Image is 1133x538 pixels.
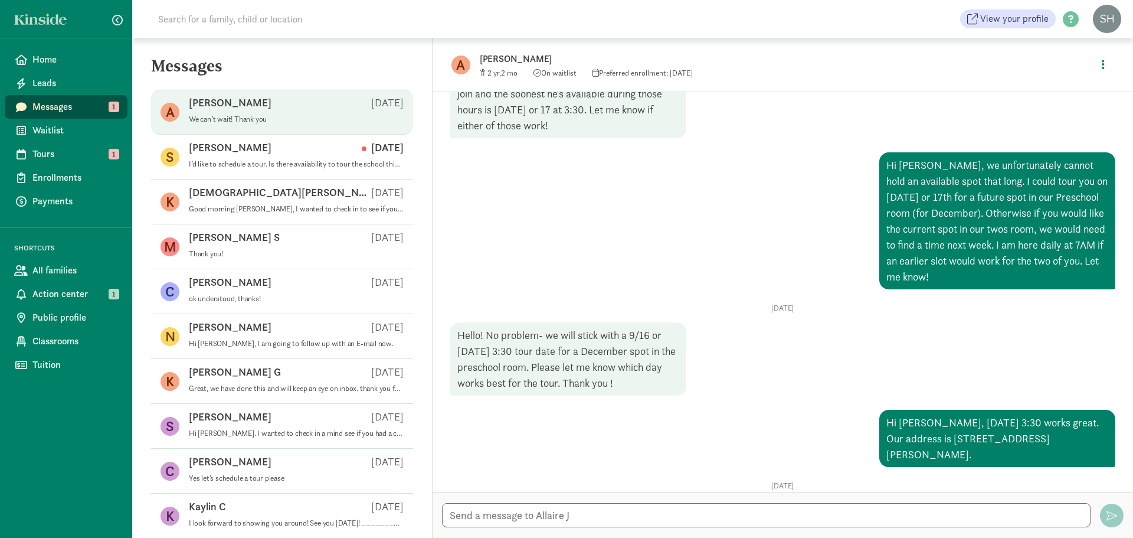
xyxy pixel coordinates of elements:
[32,76,118,90] span: Leads
[450,65,686,138] div: Hi! Ok my husband, [PERSON_NAME] wants to join and the soonest he’s available during those hours ...
[5,95,127,119] a: Messages 1
[5,119,127,142] a: Waitlist
[371,230,404,244] p: [DATE]
[189,159,404,169] p: I’d like to schedule a tour. Is there availability to tour the school this week?
[32,53,118,67] span: Home
[450,304,1115,313] p: [DATE]
[161,148,179,167] figure: S
[371,185,404,200] p: [DATE]
[189,384,404,393] p: Great, we have done this and will keep an eye on inbox. thank you for your help
[32,287,118,301] span: Action center
[501,68,518,78] span: 2
[189,500,226,514] p: Kaylin C
[189,204,404,214] p: Good morning [PERSON_NAME], I wanted to check in to see if you were hoping to enroll Ford? Or if ...
[161,417,179,436] figure: S
[450,322,686,396] div: Hello! No problem- we will stick with a 9/16 or [DATE] 3:30 tour date for a December spot in the ...
[32,263,118,278] span: All families
[5,282,127,306] a: Action center 1
[5,330,127,353] a: Classrooms
[5,48,127,71] a: Home
[5,259,127,282] a: All families
[109,149,119,159] span: 1
[161,327,179,346] figure: N
[371,275,404,289] p: [DATE]
[132,57,432,85] h5: Messages
[32,171,118,185] span: Enrollments
[109,102,119,112] span: 1
[189,115,404,124] p: We can’t wait! Thank you
[189,339,404,348] p: Hi [PERSON_NAME], I am going to follow up with an E-mail now.
[189,185,371,200] p: [DEMOGRAPHIC_DATA][PERSON_NAME]
[161,507,179,526] figure: K
[32,334,118,348] span: Classrooms
[371,410,404,424] p: [DATE]
[5,166,127,190] a: Enrollments
[161,193,179,211] figure: K
[32,311,118,325] span: Public profile
[161,103,179,122] figure: A
[487,68,501,78] span: 2
[480,51,852,67] p: [PERSON_NAME]
[5,190,127,213] a: Payments
[451,56,470,74] figure: A
[879,152,1115,289] div: Hi [PERSON_NAME], we unfortunately cannot hold an available spot that long. I could tour you on [...
[371,96,404,110] p: [DATE]
[161,372,179,391] figure: K
[189,230,280,244] p: [PERSON_NAME] S
[879,410,1115,467] div: Hi [PERSON_NAME], [DATE] 3:30 works great. Our address is [STREET_ADDRESS][PERSON_NAME].
[189,141,271,155] p: [PERSON_NAME]
[189,365,281,379] p: [PERSON_NAME] G
[161,462,179,481] figure: C
[189,519,404,528] p: I look forward to showing you around! See you [DATE]! ________________________________ From: Kins...
[5,306,127,330] a: Public profile
[371,320,404,334] p: [DATE]
[161,237,179,256] figure: M
[32,358,118,372] span: Tuition
[161,282,179,301] figure: C
[5,353,127,377] a: Tuition
[32,100,118,114] span: Messages
[32,123,118,138] span: Waitlist
[189,294,404,304] p: ok understood, thanks!
[189,320,271,334] p: [PERSON_NAME]
[189,429,404,438] p: Hi [PERSON_NAME]. I wanted to check in a mind see if you had a chance to look over our infant pos...
[362,141,404,155] p: [DATE]
[960,9,1056,28] a: View your profile
[109,289,119,299] span: 1
[151,7,482,31] input: Search for a family, child or location
[189,474,404,483] p: Yes let’s schedule a tour please
[5,71,127,95] a: Leads
[189,249,404,259] p: Thank you!
[980,12,1049,26] span: View your profile
[189,455,271,469] p: [PERSON_NAME]
[189,275,271,289] p: [PERSON_NAME]
[533,68,577,78] span: On waitlist
[32,147,118,161] span: Tours
[5,142,127,166] a: Tours 1
[592,68,693,78] span: Preferred enrollment: [DATE]
[371,365,404,379] p: [DATE]
[450,481,1115,491] p: [DATE]
[189,96,271,110] p: [PERSON_NAME]
[371,500,404,514] p: [DATE]
[371,455,404,469] p: [DATE]
[32,194,118,208] span: Payments
[189,410,271,424] p: [PERSON_NAME]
